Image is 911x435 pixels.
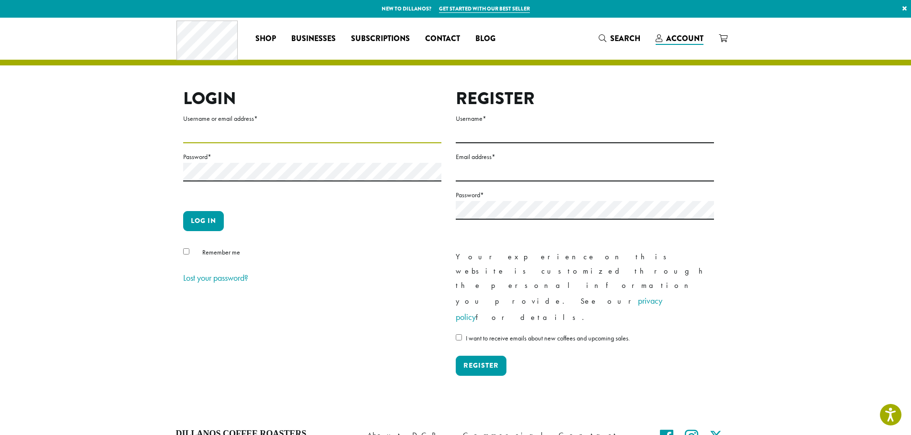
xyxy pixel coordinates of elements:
[183,113,441,125] label: Username or email address
[456,113,714,125] label: Username
[351,33,410,45] span: Subscriptions
[456,356,506,376] button: Register
[466,334,630,342] span: I want to receive emails about new coffees and upcoming sales.
[610,33,640,44] span: Search
[425,33,460,45] span: Contact
[248,31,284,46] a: Shop
[591,31,648,46] a: Search
[183,211,224,231] button: Log in
[183,88,441,109] h2: Login
[456,151,714,163] label: Email address
[291,33,336,45] span: Businesses
[183,272,248,283] a: Lost your password?
[183,151,441,163] label: Password
[456,295,662,322] a: privacy policy
[475,33,495,45] span: Blog
[456,334,462,340] input: I want to receive emails about new coffees and upcoming sales.
[439,5,530,13] a: Get started with our best seller
[666,33,703,44] span: Account
[456,250,714,325] p: Your experience on this website is customized through the personal information you provide. See o...
[456,189,714,201] label: Password
[456,88,714,109] h2: Register
[255,33,276,45] span: Shop
[202,248,240,256] span: Remember me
